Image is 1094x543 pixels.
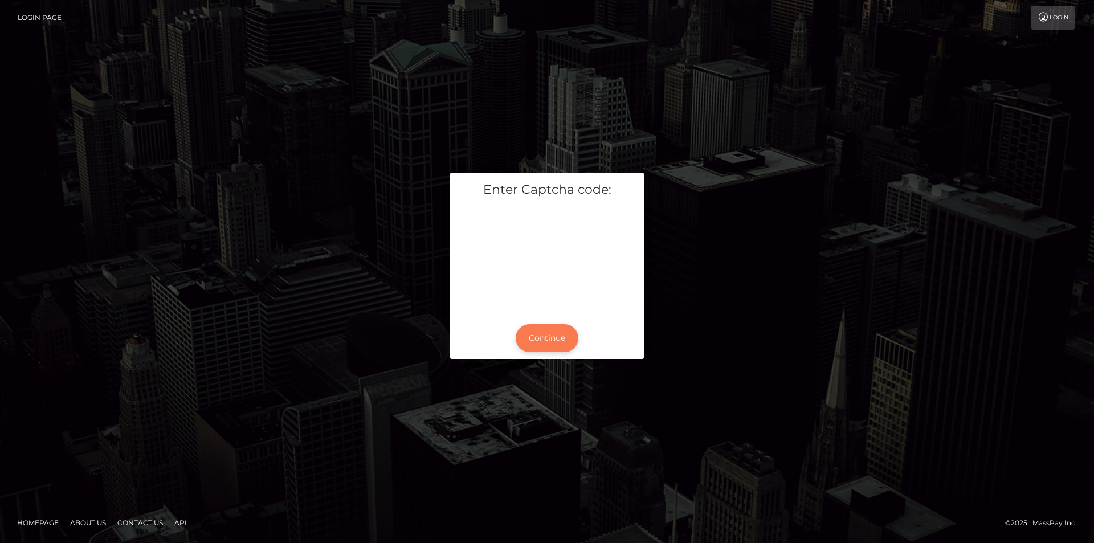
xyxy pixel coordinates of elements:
[1005,517,1085,529] div: © 2025 , MassPay Inc.
[170,514,191,532] a: API
[66,514,111,532] a: About Us
[13,514,63,532] a: Homepage
[113,514,168,532] a: Contact Us
[18,6,62,30] a: Login Page
[516,324,578,352] button: Continue
[1031,6,1075,30] a: Login
[459,207,635,308] iframe: mtcaptcha
[459,181,635,199] h5: Enter Captcha code:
